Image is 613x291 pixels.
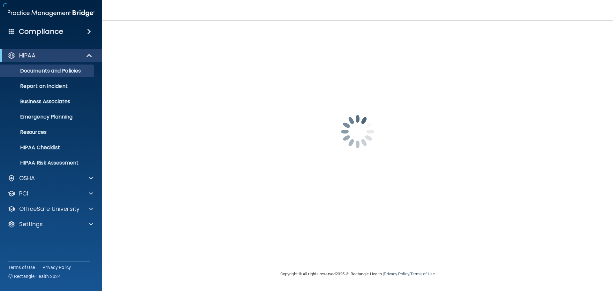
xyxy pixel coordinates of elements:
[8,273,61,280] span: Ⓒ Rectangle Health 2024
[8,220,93,228] a: Settings
[19,27,63,36] h4: Compliance
[4,83,91,89] p: Report an Incident
[19,174,35,182] p: OSHA
[8,264,35,271] a: Terms of Use
[19,205,79,213] p: OfficeSafe University
[8,190,93,197] a: PCI
[410,272,435,276] a: Terms of Use
[8,7,95,19] img: PMB logo
[19,52,35,59] p: HIPAA
[326,100,390,164] img: spinner.e123f6fc.gif
[4,68,91,74] p: Documents and Policies
[19,220,43,228] p: Settings
[42,264,71,271] a: Privacy Policy
[4,160,91,166] p: HIPAA Risk Assessment
[19,190,28,197] p: PCI
[8,52,93,59] a: HIPAA
[4,114,91,120] p: Emergency Planning
[4,129,91,135] p: Resources
[241,264,474,284] div: Copyright © All rights reserved 2025 @ Rectangle Health | |
[8,174,93,182] a: OSHA
[4,98,91,105] p: Business Associates
[8,205,93,213] a: OfficeSafe University
[384,272,409,276] a: Privacy Policy
[4,144,91,151] p: HIPAA Checklist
